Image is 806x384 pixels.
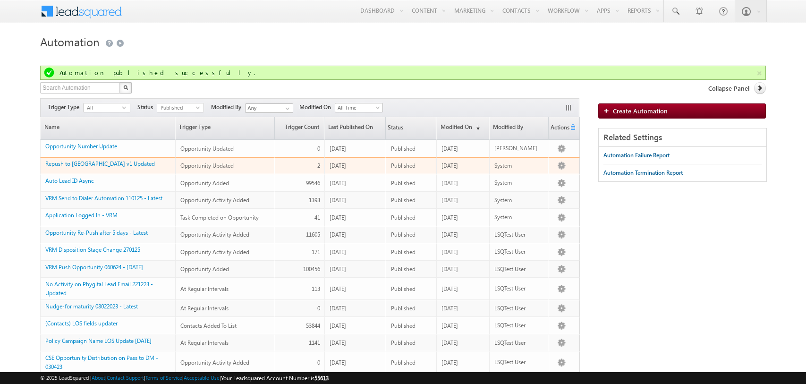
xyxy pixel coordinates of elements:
[494,144,544,153] div: [PERSON_NAME]
[494,339,544,347] div: LSQTest User
[314,375,329,382] span: 55613
[180,359,249,366] span: Opportunity Activity Added
[275,117,324,139] a: Trigger Count
[391,214,416,221] span: Published
[45,229,148,236] a: Opportunity Re-Push after 5 days - Latest
[306,322,320,329] span: 53844
[180,265,229,273] span: Opportunity Added
[441,359,458,366] span: [DATE]
[441,248,458,256] span: [DATE]
[180,231,249,238] span: Opportunity Activity Added
[45,264,143,271] a: VRM Push Opportunity 060624 - [DATE]
[157,103,196,112] span: Published
[45,246,140,253] a: VRM Disposition Stage Change 270125
[180,339,229,346] span: At Regular Intervals
[494,213,544,222] div: System
[437,117,488,139] a: Modified On(sorted descending)
[441,265,458,273] span: [DATE]
[391,285,416,292] span: Published
[494,304,544,313] div: LSQTest User
[441,305,458,312] span: [DATE]
[330,179,346,187] span: [DATE]
[549,118,569,139] span: Actions
[180,322,237,329] span: Contacts Added To List
[317,162,320,169] span: 2
[306,179,320,187] span: 99546
[145,375,182,381] a: Terms of Service
[441,285,458,292] span: [DATE]
[45,212,118,219] a: Application Logged In - VRM
[184,375,220,381] a: Acceptable Use
[176,117,274,139] a: Trigger Type
[41,117,175,139] a: Name
[317,145,320,152] span: 0
[603,169,683,177] div: Automation Termination Report
[317,359,320,366] span: 0
[180,305,229,312] span: At Regular Intervals
[391,145,416,152] span: Published
[45,281,153,297] a: No Activity on Phygital Lead Email 221223 - Updated
[441,196,458,204] span: [DATE]
[45,160,155,167] a: Repush to [GEOGRAPHIC_DATA] v1 Updated
[330,265,346,273] span: [DATE]
[335,103,380,112] span: All Time
[211,103,245,111] span: Modified By
[180,214,259,221] span: Task Completed on Opportunity
[309,196,320,204] span: 1393
[122,105,130,110] span: select
[40,374,329,383] span: © 2025 LeadSquared | | | | |
[599,128,766,147] div: Related Settings
[391,179,416,187] span: Published
[391,305,416,312] span: Published
[330,305,346,312] span: [DATE]
[45,354,158,370] a: CSE Opportunity Distribution on Pass to DM - 030423
[180,196,249,204] span: Opportunity Activity Added
[391,248,416,256] span: Published
[245,103,293,113] input: Type to Search
[196,105,204,110] span: select
[45,143,117,150] a: Opportunity Number Update
[330,214,346,221] span: [DATE]
[472,124,480,131] span: (sorted descending)
[391,322,416,329] span: Published
[84,103,122,112] span: All
[391,162,416,169] span: Published
[48,103,83,111] span: Trigger Type
[317,305,320,312] span: 0
[45,177,94,184] a: Auto Lead ID Async
[391,196,416,204] span: Published
[441,214,458,221] span: [DATE]
[603,108,613,113] img: add_icon.png
[303,265,320,273] span: 100456
[330,196,346,204] span: [DATE]
[494,247,544,256] div: LSQTest User
[603,164,683,181] a: Automation Termination Report
[494,284,544,293] div: LSQTest User
[92,375,105,381] a: About
[306,231,320,238] span: 11605
[45,320,118,327] a: (Contacts) LOS fields updater
[494,265,544,273] div: LSQTest User
[330,231,346,238] span: [DATE]
[325,117,385,139] a: Last Published On
[494,358,544,367] div: LSQTest User
[59,68,763,77] div: Automation published successfully.
[309,339,320,346] span: 1141
[180,162,234,169] span: Opportunity Updated
[107,375,144,381] a: Contact Support
[180,248,249,256] span: Opportunity Activity Added
[494,230,544,239] div: LSQTest User
[180,179,229,187] span: Opportunity Added
[335,103,383,112] a: All Time
[391,231,416,238] span: Published
[330,162,346,169] span: [DATE]
[330,248,346,256] span: [DATE]
[603,151,670,160] div: Automation Failure Report
[330,359,346,366] span: [DATE]
[494,179,544,187] div: System
[330,322,346,329] span: [DATE]
[441,145,458,152] span: [DATE]
[40,34,100,49] span: Automation
[45,195,162,202] a: VRM Send to Dialer Automation 110125 - Latest
[490,117,548,139] a: Modified By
